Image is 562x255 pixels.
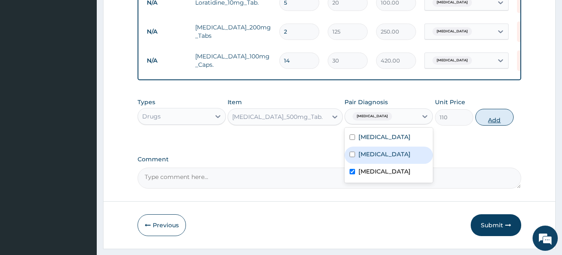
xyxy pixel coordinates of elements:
[143,53,191,68] td: N/A
[358,167,411,176] label: [MEDICAL_DATA]
[345,98,388,106] label: Pair Diagnosis
[138,4,158,24] div: Minimize live chat window
[44,47,141,58] div: Chat with us now
[232,113,323,121] div: [MEDICAL_DATA]_500mg_Tab.
[228,98,242,106] label: Item
[138,99,155,106] label: Types
[191,48,275,73] td: [MEDICAL_DATA]_100mg_Caps.
[475,109,514,126] button: Add
[432,56,472,65] span: [MEDICAL_DATA]
[4,168,160,197] textarea: Type your message and hit 'Enter'
[191,19,275,44] td: [MEDICAL_DATA]_200mg_Tabs
[142,112,161,121] div: Drugs
[358,150,411,158] label: [MEDICAL_DATA]
[432,27,472,36] span: [MEDICAL_DATA]
[471,214,521,236] button: Submit
[138,156,522,163] label: Comment
[358,133,411,141] label: [MEDICAL_DATA]
[353,112,392,121] span: [MEDICAL_DATA]
[16,42,34,63] img: d_794563401_company_1708531726252_794563401
[49,75,116,160] span: We're online!
[143,24,191,39] td: N/A
[138,214,186,236] button: Previous
[435,98,465,106] label: Unit Price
